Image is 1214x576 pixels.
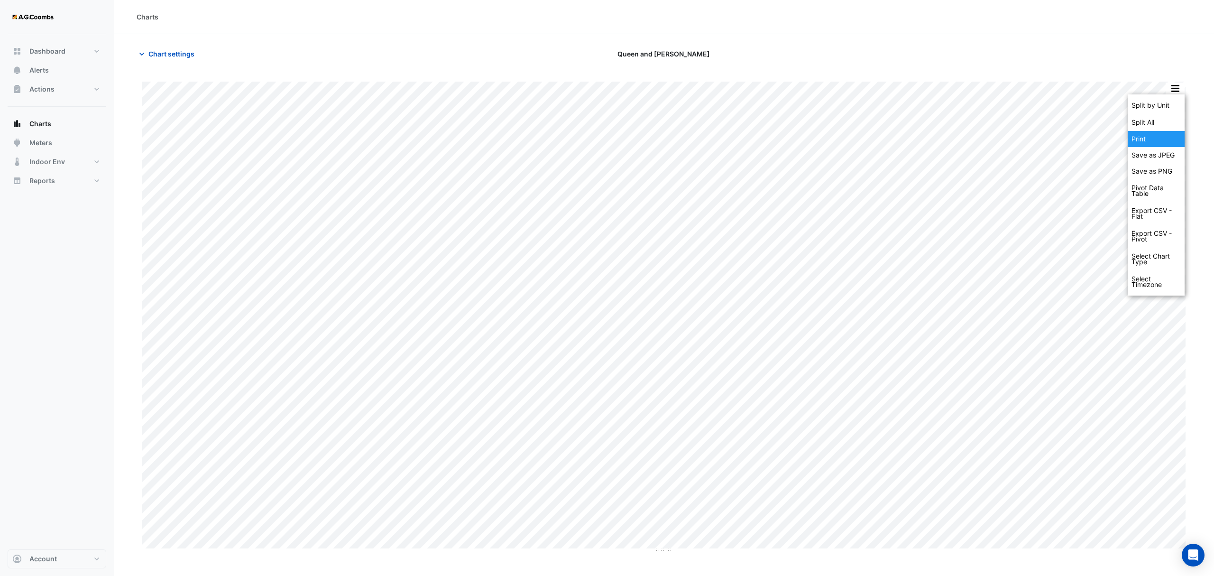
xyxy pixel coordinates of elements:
span: Queen and [PERSON_NAME] [617,49,710,59]
div: Open Intercom Messenger [1182,544,1205,567]
app-icon: Reports [12,176,22,186]
div: Data series of the same unit displayed on the same chart, except for binary data [1128,97,1185,114]
div: Save as PNG [1128,163,1185,179]
span: Charts [29,119,51,129]
span: Reports [29,176,55,186]
span: Dashboard [29,46,65,56]
button: Alerts [8,61,106,80]
app-icon: Alerts [12,65,22,75]
span: Meters [29,138,52,148]
button: Chart settings [137,46,201,62]
span: Alerts [29,65,49,75]
div: Export CSV - Pivot [1128,225,1185,248]
button: Meters [8,133,106,152]
div: Save as JPEG [1128,147,1185,163]
span: Account [29,554,57,564]
app-icon: Dashboard [12,46,22,56]
div: Select Timezone [1128,270,1185,293]
button: Indoor Env [8,152,106,171]
div: Print [1128,131,1185,147]
div: Pivot Data Table [1128,179,1185,202]
span: Indoor Env [29,157,65,167]
button: More Options [1166,83,1185,94]
div: Export CSV - Flat [1128,202,1185,225]
button: Account [8,549,106,568]
div: Charts [137,12,158,22]
button: Charts [8,114,106,133]
app-icon: Meters [12,138,22,148]
span: Chart settings [148,49,194,59]
button: Actions [8,80,106,99]
span: Actions [29,84,55,94]
app-icon: Indoor Env [12,157,22,167]
div: Select Chart Type [1128,248,1185,270]
button: Dashboard [8,42,106,61]
div: Each data series displayed its own chart, except alerts which are shown on top of non binary data... [1128,114,1185,131]
img: Company Logo [11,8,54,27]
button: Reports [8,171,106,190]
app-icon: Actions [12,84,22,94]
app-icon: Charts [12,119,22,129]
